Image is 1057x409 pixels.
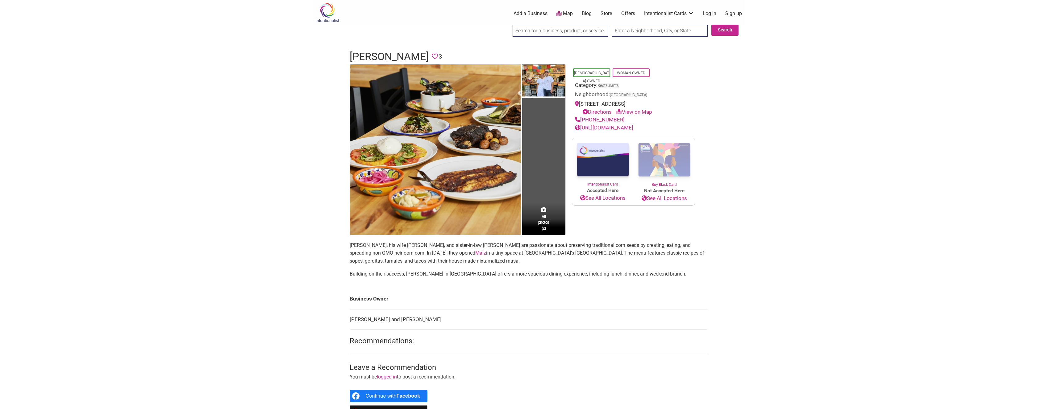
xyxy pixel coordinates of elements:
[601,10,612,17] a: Store
[572,138,634,187] a: Intentionalist Card
[612,25,708,37] input: Enter a Neighborhood, City, or State
[350,64,521,235] img: Maiz Molino
[522,64,565,98] img: Maiz Molino owners Angelica and Aldo
[621,10,635,17] a: Offers
[725,10,742,17] a: Sign up
[575,125,633,131] a: [URL][DOMAIN_NAME]
[366,390,420,402] div: Continue with
[350,289,708,309] td: Business Owner
[572,138,634,182] img: Intentionalist Card
[634,138,695,187] a: Buy Black Card
[350,270,708,278] p: Building on their success, [PERSON_NAME] in [GEOGRAPHIC_DATA] offers a more spacious dining exper...
[350,309,708,330] td: [PERSON_NAME] and [PERSON_NAME]
[617,71,645,75] a: Woman-Owned
[514,10,547,17] a: Add a Business
[634,194,695,202] a: See All Locations
[711,25,739,36] button: Search
[703,10,716,17] a: Log In
[350,362,708,373] h3: Leave a Recommendation
[575,100,692,116] div: [STREET_ADDRESS]
[616,109,652,115] a: View on Map
[350,49,429,64] h1: [PERSON_NAME]
[634,138,695,182] img: Buy Black Card
[572,187,634,194] span: Accepted Here
[644,10,694,17] a: Intentionalist Cards
[350,373,708,381] p: You must be to post a recommendation.
[574,71,609,83] a: [DEMOGRAPHIC_DATA]-Owned
[556,10,573,17] a: Map
[575,117,625,123] a: [PHONE_NUMBER]
[572,194,634,202] a: See All Locations
[397,393,420,399] b: Facebook
[575,91,692,100] div: Neighborhood:
[475,250,486,256] a: Maíz
[583,109,612,115] a: Directions
[634,187,695,194] span: Not Accepted Here
[350,241,708,265] p: [PERSON_NAME], his wife [PERSON_NAME], and sister-in-law [PERSON_NAME] are passionate about prese...
[597,83,619,88] a: Restaurants
[350,336,708,346] h2: Recommendations:
[350,390,428,402] a: Continue with <b>Facebook</b>
[575,81,692,91] div: Category:
[513,25,608,37] input: Search for a business, product, or service
[313,2,342,22] img: Intentionalist
[538,214,549,231] span: All photos (2)
[439,52,442,61] span: 3
[610,93,647,97] span: [GEOGRAPHIC_DATA]
[582,10,592,17] a: Blog
[377,374,397,380] a: logged in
